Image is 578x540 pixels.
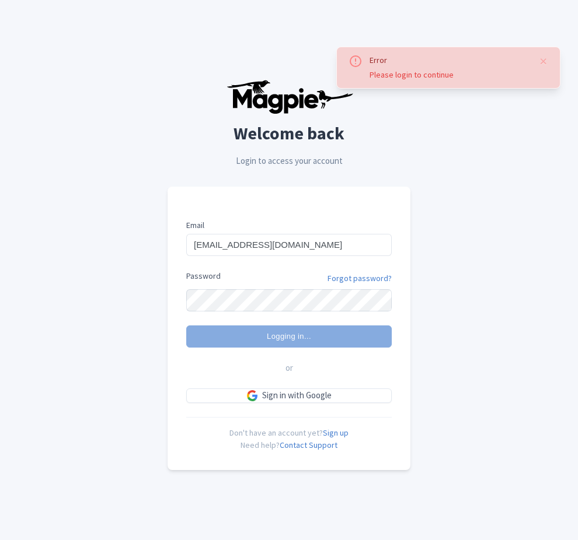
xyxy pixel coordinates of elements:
[323,427,349,438] a: Sign up
[186,219,392,232] label: Email
[186,417,392,451] div: Don't have an account yet? Need help?
[186,325,392,348] input: Logging in...
[224,79,355,114] img: logo-ab69f6fb50320c5b225c76a69d11143b.png
[168,155,410,168] p: Login to access your account
[168,124,410,143] h2: Welcome back
[186,270,221,282] label: Password
[280,440,337,450] a: Contact Support
[370,69,530,81] div: Please login to continue
[285,362,293,375] span: or
[186,234,392,256] input: you@example.com
[186,388,392,403] a: Sign in with Google
[247,390,257,401] img: google.svg
[370,54,530,66] div: Error
[328,272,392,285] a: Forgot password?
[539,54,548,68] button: Close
